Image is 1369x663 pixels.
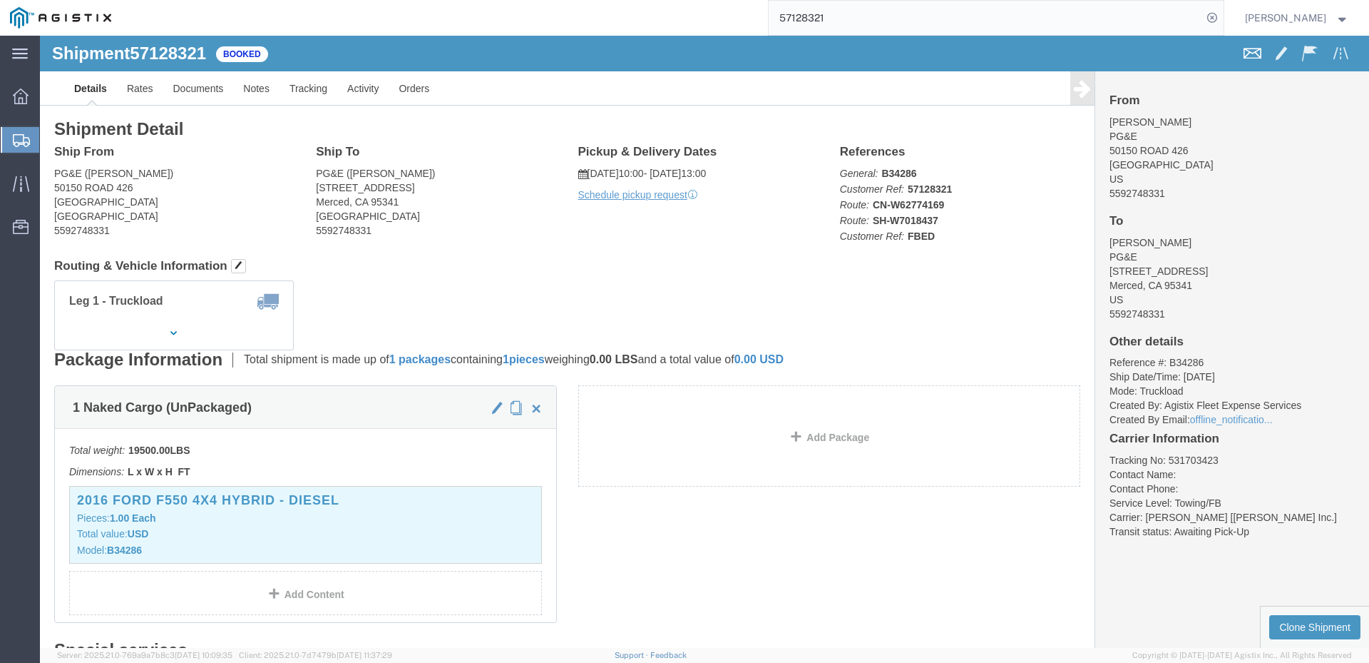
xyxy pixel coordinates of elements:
span: Client: 2025.21.0-7d7479b [239,651,392,659]
span: [DATE] 10:09:35 [175,651,232,659]
button: [PERSON_NAME] [1244,9,1350,26]
a: Support [615,651,650,659]
span: Copyright © [DATE]-[DATE] Agistix Inc., All Rights Reserved [1132,649,1352,662]
iframe: FS Legacy Container [40,36,1369,648]
img: logo [10,7,111,29]
input: Search for shipment number, reference number [769,1,1202,35]
span: Joe Torres [1245,10,1326,26]
a: Feedback [650,651,687,659]
span: [DATE] 11:37:29 [337,651,392,659]
span: Server: 2025.21.0-769a9a7b8c3 [57,651,232,659]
